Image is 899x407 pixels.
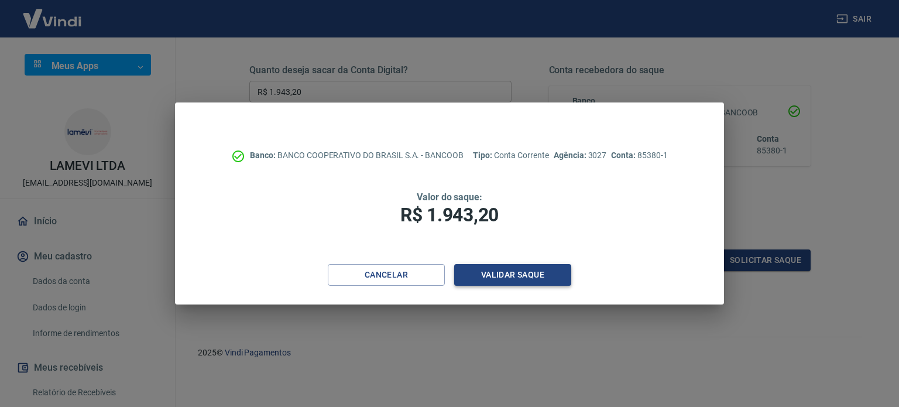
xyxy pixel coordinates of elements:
p: 85380-1 [611,149,667,162]
button: Validar saque [454,264,571,286]
p: BANCO COOPERATIVO DO BRASIL S.A. - BANCOOB [250,149,464,162]
p: 3027 [554,149,606,162]
span: Banco: [250,151,277,160]
span: Agência: [554,151,588,160]
button: Cancelar [328,264,445,286]
span: Tipo: [473,151,494,160]
span: R$ 1.943,20 [400,204,499,226]
span: Valor do saque: [417,191,482,203]
span: Conta: [611,151,637,160]
p: Conta Corrente [473,149,549,162]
